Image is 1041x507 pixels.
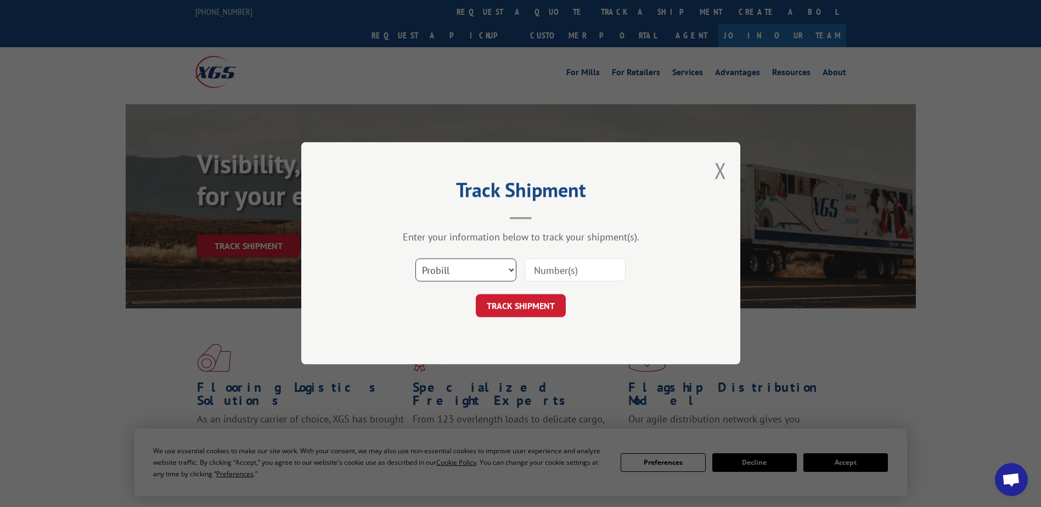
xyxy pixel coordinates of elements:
h2: Track Shipment [356,182,685,203]
button: Close modal [714,156,727,185]
button: TRACK SHIPMENT [476,295,566,318]
input: Number(s) [525,259,626,282]
div: Enter your information below to track your shipment(s). [356,231,685,244]
a: Open chat [995,463,1028,496]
